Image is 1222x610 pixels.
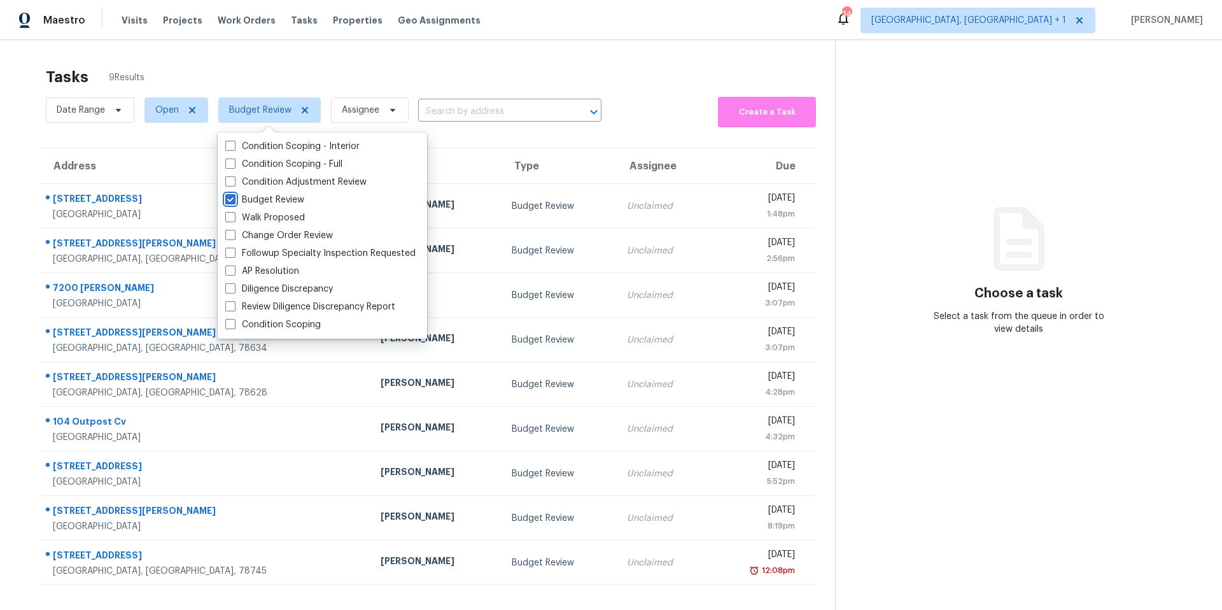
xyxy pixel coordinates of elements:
th: Address [41,148,370,184]
span: Tasks [291,16,318,25]
div: [GEOGRAPHIC_DATA] [53,476,360,488]
div: [DATE] [719,504,795,520]
div: [PERSON_NAME] [381,465,491,481]
div: Budget Review [512,289,607,302]
div: [GEOGRAPHIC_DATA], [GEOGRAPHIC_DATA], 78745 [53,565,360,578]
div: [STREET_ADDRESS] [53,460,360,476]
div: [DATE] [719,415,795,430]
div: [STREET_ADDRESS][PERSON_NAME] [53,237,360,253]
span: Create a Task [724,105,810,120]
div: [PERSON_NAME] [381,421,491,437]
div: 5:52pm [719,475,795,488]
h3: Choose a task [974,287,1063,300]
span: Maestro [43,14,85,27]
div: [GEOGRAPHIC_DATA], [GEOGRAPHIC_DATA], 78634 [53,342,360,355]
label: Condition Scoping - Full [225,158,342,171]
div: Budget Review [512,200,607,213]
label: Walk Proposed [225,211,305,224]
div: 8:19pm [719,520,795,532]
label: Review Diligence Discrepancy Report [225,301,395,313]
div: [GEOGRAPHIC_DATA], [GEOGRAPHIC_DATA], 78628 [53,387,360,399]
label: Condition Scoping [225,318,321,331]
label: Condition Scoping - Interior [225,140,360,153]
div: Budget Review [512,512,607,525]
div: [STREET_ADDRESS][PERSON_NAME] [53,371,360,387]
div: Budget Review [512,467,607,480]
input: Search by address [418,102,566,122]
div: Unclaimed [627,245,699,257]
div: 34 [842,8,851,20]
label: Condition Adjustment Review [225,176,367,188]
div: [DATE] [719,236,795,252]
th: Assignee [617,148,709,184]
div: 7200 [PERSON_NAME] [53,281,360,297]
span: Properties [333,14,383,27]
div: [PERSON_NAME] [381,243,491,259]
div: 3:07pm [719,297,795,309]
span: Projects [163,14,202,27]
div: [PERSON_NAME] [381,332,491,348]
div: Unclaimed [627,200,699,213]
div: Budget Review [512,423,607,436]
img: Overdue Alarm Icon [749,564,759,577]
div: Unclaimed [627,467,699,480]
button: Open [585,103,603,121]
span: Geo Assignments [398,14,481,27]
label: Diligence Discrepancy [225,283,333,295]
div: 4:32pm [719,430,795,443]
div: 2:56pm [719,252,795,265]
div: [DATE] [719,370,795,386]
div: Budget Review [512,378,607,391]
button: Create a Task [718,97,816,127]
div: Budget Review [512,245,607,257]
div: [GEOGRAPHIC_DATA], [GEOGRAPHIC_DATA], 78734 [53,253,360,266]
span: [GEOGRAPHIC_DATA], [GEOGRAPHIC_DATA] + 1 [871,14,1066,27]
label: Followup Specialty Inspection Requested [225,247,416,260]
div: Unclaimed [627,289,699,302]
div: [PERSON_NAME] [381,555,491,571]
span: Budget Review [229,104,291,117]
div: [DATE] [719,281,795,297]
div: Select a task from the queue in order to view details [927,310,1111,336]
span: 9 Results [109,71,144,84]
div: [GEOGRAPHIC_DATA] [53,431,360,444]
div: 3:07pm [719,341,795,354]
label: Budget Review [225,194,304,206]
div: [GEOGRAPHIC_DATA] [53,208,360,221]
div: Unclaimed [627,378,699,391]
div: Unclaimed [627,512,699,525]
div: [DATE] [719,325,795,341]
span: Visits [122,14,148,27]
div: [DATE] [719,192,795,208]
span: [PERSON_NAME] [1126,14,1203,27]
div: [STREET_ADDRESS][PERSON_NAME] [53,326,360,342]
div: [STREET_ADDRESS] [53,549,360,565]
div: [PERSON_NAME] [381,198,491,214]
div: 4:28pm [719,386,795,399]
div: [STREET_ADDRESS][PERSON_NAME] [53,504,360,520]
h2: Tasks [46,71,88,83]
div: [DATE] [719,548,795,564]
div: [STREET_ADDRESS] [53,192,360,208]
div: 104 Outpost Cv [53,415,360,431]
div: Budget Review [512,557,607,569]
div: [DATE] [719,459,795,475]
div: [GEOGRAPHIC_DATA] [53,520,360,533]
span: Work Orders [218,14,276,27]
div: Budget Review [512,334,607,346]
span: Date Range [57,104,105,117]
th: Type [502,148,617,184]
span: Open [155,104,179,117]
div: [PERSON_NAME] [381,510,491,526]
div: 1:48pm [719,208,795,220]
div: Unclaimed [627,557,699,569]
label: AP Resolution [225,265,299,278]
div: [PERSON_NAME] [381,376,491,392]
div: [GEOGRAPHIC_DATA] [53,297,360,310]
div: Unclaimed [627,334,699,346]
th: Due [709,148,815,184]
label: Change Order Review [225,229,333,242]
th: HPM [370,148,502,184]
div: 12:08pm [759,564,795,577]
span: Assignee [342,104,379,117]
